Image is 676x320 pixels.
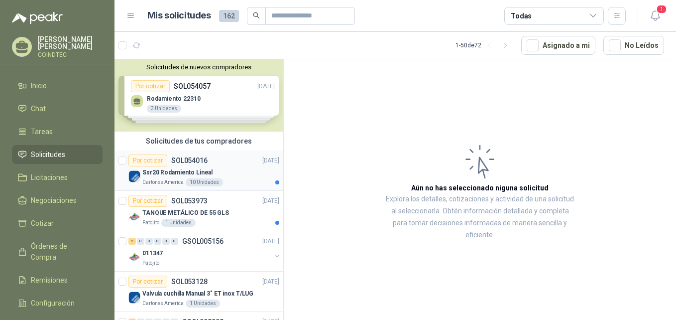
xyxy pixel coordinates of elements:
h3: Aún no has seleccionado niguna solicitud [411,182,549,193]
span: search [253,12,260,19]
img: Company Logo [128,251,140,263]
div: 0 [137,238,144,245]
a: Negociaciones [12,191,103,210]
button: No Leídos [603,36,664,55]
span: Inicio [31,80,47,91]
p: SOL054016 [171,157,208,164]
button: 1 [646,7,664,25]
div: 1 Unidades [161,219,196,227]
span: Tareas [31,126,53,137]
p: Ssr20 Rodamiento Lineal [142,168,213,177]
div: Solicitudes de nuevos compradoresPor cotizarSOL054057[DATE] Rodamiento 223103 UnidadesPor cotizar... [114,59,283,132]
div: 0 [145,238,153,245]
a: Por cotizarSOL053973[DATE] Company LogoTANQUE METÁLICO DE 55 GLSPatojito1 Unidades [114,191,283,231]
div: 0 [171,238,178,245]
p: SOL053128 [171,278,208,285]
p: Valvula cuchilla Manual 3" ET inox T/LUG [142,289,253,299]
a: Configuración [12,294,103,313]
h1: Mis solicitudes [147,8,211,23]
div: 10 Unidades [186,178,223,186]
a: Inicio [12,76,103,95]
p: COINDTEC [38,52,103,58]
p: [DATE] [262,156,279,165]
div: Todas [511,10,532,21]
span: 162 [219,10,239,22]
p: [PERSON_NAME] [PERSON_NAME] [38,36,103,50]
p: Explora los detalles, cotizaciones y actividad de una solicitud al seleccionarla. Obtén informaci... [383,193,576,241]
p: Cartones America [142,300,184,308]
span: Cotizar [31,218,54,229]
p: GSOL005156 [182,238,224,245]
a: Por cotizarSOL053128[DATE] Company LogoValvula cuchilla Manual 3" ET inox T/LUGCartones America1 ... [114,272,283,312]
p: [DATE] [262,277,279,287]
p: TANQUE METÁLICO DE 55 GLS [142,208,229,218]
img: Company Logo [128,211,140,223]
span: 1 [656,4,667,14]
a: Por cotizarSOL054016[DATE] Company LogoSsr20 Rodamiento LinealCartones America10 Unidades [114,151,283,191]
p: Patojito [142,259,159,267]
p: [DATE] [262,237,279,246]
p: [DATE] [262,196,279,206]
div: Por cotizar [128,155,167,166]
span: Chat [31,103,46,114]
span: Negociaciones [31,195,77,206]
button: Solicitudes de nuevos compradores [118,63,279,71]
a: Tareas [12,122,103,141]
p: Cartones America [142,178,184,186]
div: 1 - 50 de 72 [455,37,513,53]
span: Órdenes de Compra [31,241,93,263]
span: Licitaciones [31,172,68,183]
div: Por cotizar [128,195,167,207]
div: 2 [128,238,136,245]
img: Company Logo [128,292,140,304]
span: Solicitudes [31,149,65,160]
span: Configuración [31,298,75,309]
p: SOL053973 [171,197,208,204]
div: Por cotizar [128,276,167,288]
p: 011347 [142,249,163,258]
a: Chat [12,99,103,118]
img: Company Logo [128,170,140,182]
a: Órdenes de Compra [12,237,103,267]
div: Solicitudes de tus compradores [114,132,283,151]
div: 0 [154,238,161,245]
a: Cotizar [12,214,103,233]
a: Solicitudes [12,145,103,164]
a: 2 0 0 0 0 0 GSOL005156[DATE] Company Logo011347Patojito [128,235,281,267]
p: Patojito [142,219,159,227]
div: 0 [162,238,170,245]
a: Licitaciones [12,168,103,187]
div: 1 Unidades [186,300,220,308]
a: Remisiones [12,271,103,290]
img: Logo peakr [12,12,63,24]
button: Asignado a mi [521,36,595,55]
span: Remisiones [31,275,68,286]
